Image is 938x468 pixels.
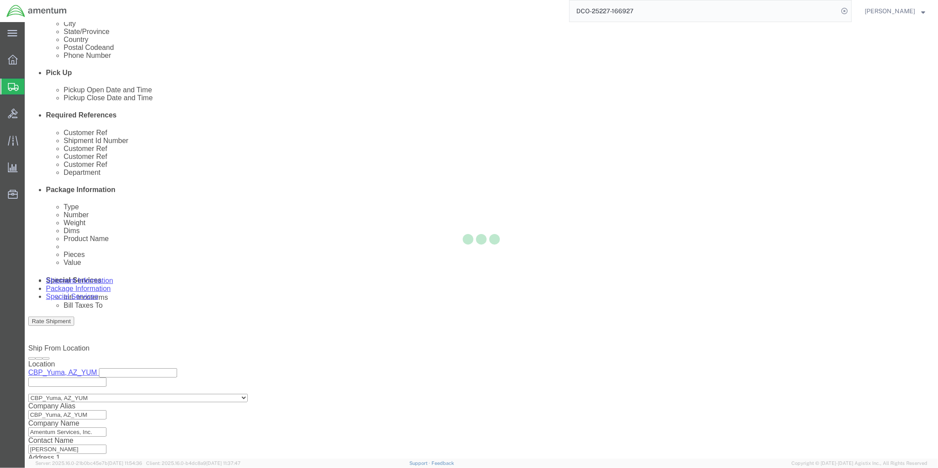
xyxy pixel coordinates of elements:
a: Feedback [431,460,454,466]
span: Client: 2025.16.0-b4dc8a9 [146,460,241,466]
span: Copyright © [DATE]-[DATE] Agistix Inc., All Rights Reserved [791,460,927,467]
span: [DATE] 11:54:36 [108,460,142,466]
span: Server: 2025.16.0-21b0bc45e7b [35,460,142,466]
span: Kenneth Wicker [865,6,915,16]
button: [PERSON_NAME] [864,6,926,16]
a: Support [409,460,431,466]
img: logo [6,4,67,18]
input: Search for shipment number, reference number [570,0,838,22]
span: [DATE] 11:37:47 [206,460,241,466]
